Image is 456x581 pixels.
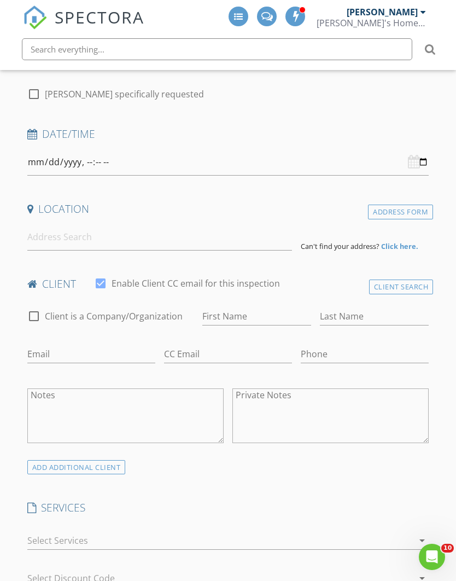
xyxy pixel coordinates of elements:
span: Can't find your address? [301,241,379,251]
h4: Date/Time [27,127,429,141]
input: Select date [27,149,429,176]
input: Search everything... [22,38,412,60]
div: Client Search [369,280,434,294]
iframe: Intercom live chat [419,544,445,570]
i: arrow_drop_down [416,534,429,547]
span: 10 [441,544,454,553]
input: Address Search [27,224,292,251]
a: SPECTORA [23,15,144,38]
h4: SERVICES [27,501,429,515]
div: [PERSON_NAME] [347,7,418,18]
label: [PERSON_NAME] specifically requested [45,89,204,100]
div: ADD ADDITIONAL client [27,460,126,475]
label: Client is a Company/Organization [45,311,183,322]
h4: Location [27,202,429,216]
h4: client [27,277,429,291]
strong: Click here. [381,241,418,251]
div: Steve's Home Inspection Services [317,18,426,28]
div: Address Form [368,205,433,219]
img: The Best Home Inspection Software - Spectora [23,5,47,30]
label: Enable Client CC email for this inspection [112,278,280,289]
span: SPECTORA [55,5,144,28]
